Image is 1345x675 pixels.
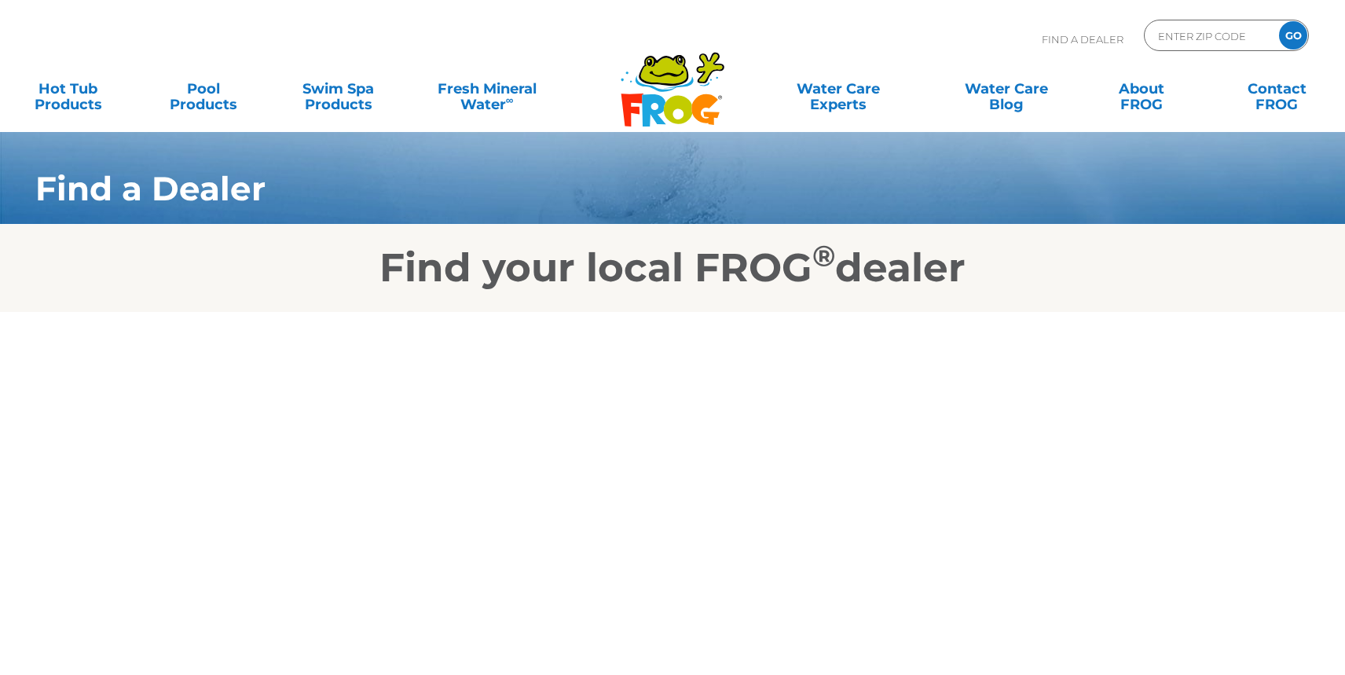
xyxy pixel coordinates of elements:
a: Water CareExperts [753,73,924,105]
h2: Find your local FROG dealer [12,244,1333,292]
sup: ∞ [506,94,514,106]
a: Fresh MineralWater∞ [421,73,552,105]
img: Frog Products Logo [612,31,733,127]
a: AboutFROG [1089,73,1194,105]
a: Water CareBlog [954,73,1059,105]
p: Find A Dealer [1042,20,1123,59]
sup: ® [812,238,835,273]
a: PoolProducts [151,73,256,105]
input: GO [1279,21,1307,50]
a: ContactFROG [1224,73,1329,105]
a: Swim SpaProducts [286,73,391,105]
a: Hot TubProducts [16,73,121,105]
h1: Find a Dealer [35,170,1201,207]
